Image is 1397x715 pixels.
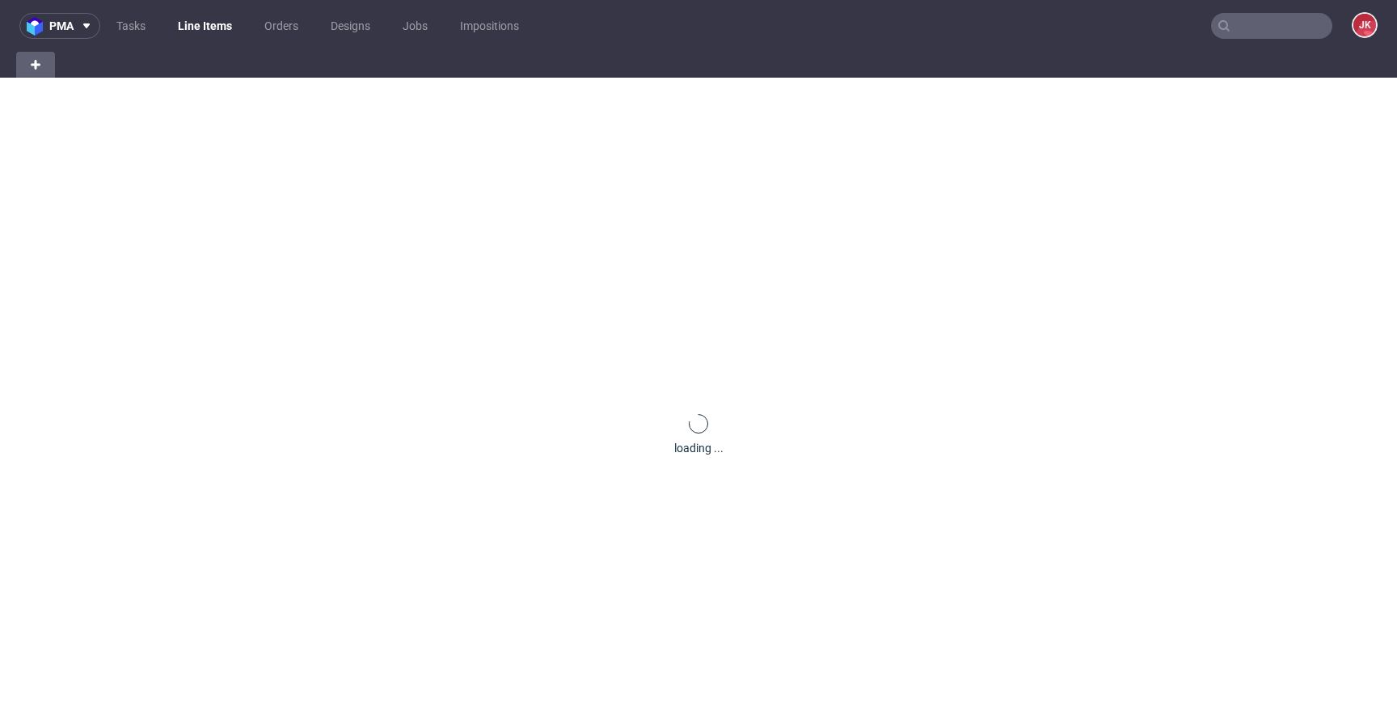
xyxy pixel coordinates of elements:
[450,13,529,39] a: Impositions
[674,440,724,456] div: loading ...
[255,13,308,39] a: Orders
[107,13,155,39] a: Tasks
[168,13,242,39] a: Line Items
[393,13,437,39] a: Jobs
[1353,14,1376,36] figcaption: JK
[49,20,74,32] span: pma
[27,17,49,36] img: logo
[19,13,100,39] button: pma
[321,13,380,39] a: Designs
